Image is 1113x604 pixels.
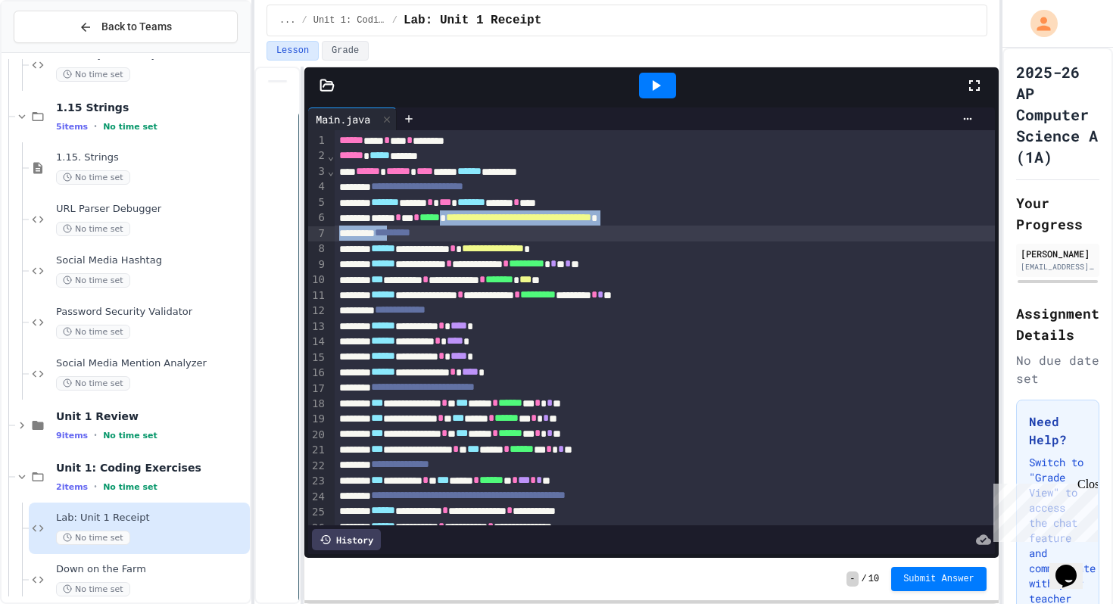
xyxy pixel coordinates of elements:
div: 9 [308,257,327,272]
span: Fold line [327,165,335,177]
div: 12 [308,304,327,319]
div: 23 [308,474,327,489]
button: Submit Answer [891,567,987,591]
div: 21 [308,443,327,458]
span: ... [279,14,296,26]
div: 11 [308,288,327,304]
span: • [94,481,97,493]
div: 19 [308,412,327,427]
h1: 2025-26 AP Computer Science A (1A) [1016,61,1099,167]
div: 8 [308,241,327,257]
span: Unit 1 Review [56,409,247,423]
span: / [392,14,397,26]
div: 5 [308,195,327,210]
span: No time set [103,431,157,441]
span: 10 [868,573,879,585]
span: Lab: Unit 1 Receipt [56,512,247,525]
span: No time set [56,531,130,545]
span: Down on the Farm [56,563,247,576]
span: URL Parser Debugger [56,203,247,216]
span: No time set [103,122,157,132]
span: No time set [56,273,130,288]
div: Main.java [308,107,397,130]
div: My Account [1015,6,1062,41]
div: 20 [308,428,327,443]
span: 1.15 Strings [56,101,247,114]
span: No time set [56,67,130,82]
div: 15 [308,350,327,366]
span: No time set [56,325,130,339]
span: - [846,571,858,587]
h2: Assignment Details [1016,303,1099,345]
div: 4 [308,179,327,195]
span: No time set [56,376,130,391]
div: 3 [308,164,327,179]
h2: Your Progress [1016,192,1099,235]
div: 17 [308,381,327,397]
span: Back to Teams [101,19,172,35]
div: Main.java [308,111,378,127]
span: / [862,573,867,585]
div: [EMAIL_ADDRESS][DOMAIN_NAME] [1021,261,1095,272]
div: 14 [308,335,327,350]
span: 1.15. Strings [56,151,247,164]
span: Submit Answer [903,573,974,585]
iframe: chat widget [987,478,1098,542]
button: Lesson [267,41,319,61]
span: No time set [56,170,130,185]
span: Password Security Validator [56,306,247,319]
div: 10 [308,272,327,288]
div: 13 [308,319,327,335]
div: 18 [308,397,327,412]
div: History [312,529,381,550]
div: 26 [308,521,327,536]
div: No due date set [1016,351,1099,388]
span: 2 items [56,482,88,492]
span: • [94,429,97,441]
span: No time set [56,582,130,596]
div: [PERSON_NAME] [1021,247,1095,260]
span: / [301,14,307,26]
span: Fold line [327,150,335,162]
span: Social Media Mention Analyzer [56,357,247,370]
h3: Need Help? [1029,413,1086,449]
div: 7 [308,226,327,241]
span: • [94,120,97,132]
span: Unit 1: Coding Exercises [56,461,247,475]
div: 25 [308,505,327,520]
button: Back to Teams [14,11,238,43]
button: Grade [322,41,369,61]
div: 6 [308,210,327,226]
span: Social Media Hashtag [56,254,247,267]
span: No time set [103,482,157,492]
div: 22 [308,459,327,474]
div: 24 [308,490,327,505]
iframe: chat widget [1049,543,1098,589]
div: Chat with us now!Close [6,6,104,96]
span: 5 items [56,122,88,132]
div: 16 [308,366,327,381]
div: 1 [308,133,327,148]
span: Unit 1: Coding Exercises [313,14,386,26]
span: 9 items [56,431,88,441]
span: Lab: Unit 1 Receipt [404,11,541,30]
span: No time set [56,222,130,236]
div: 2 [308,148,327,163]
